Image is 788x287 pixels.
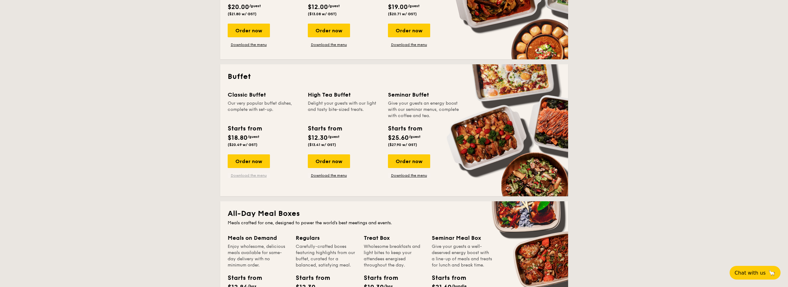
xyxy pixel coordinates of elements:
[364,273,392,283] div: Starts from
[308,173,350,178] a: Download the menu
[388,3,408,11] span: $19.00
[228,12,257,16] span: ($21.80 w/ GST)
[388,100,461,119] div: Give your guests an energy boost with our seminar menus, complete with coffee and tea.
[308,143,336,147] span: ($13.41 w/ GST)
[388,24,430,37] div: Order now
[228,173,270,178] a: Download the menu
[228,134,248,142] span: $18.80
[388,42,430,47] a: Download the menu
[388,124,422,133] div: Starts from
[432,244,492,268] div: Give your guests a well-deserved energy boost with a line-up of meals and treats for lunch and br...
[388,12,417,16] span: ($20.71 w/ GST)
[248,134,259,139] span: /guest
[328,4,340,8] span: /guest
[228,220,561,226] div: Meals crafted for one, designed to power the world's best meetings and events.
[432,234,492,242] div: Seminar Meal Box
[228,24,270,37] div: Order now
[228,143,257,147] span: ($20.49 w/ GST)
[735,270,766,276] span: Chat with us
[768,269,776,276] span: 🦙
[228,3,249,11] span: $20.00
[308,154,350,168] div: Order now
[228,209,561,219] h2: All-Day Meal Boxes
[308,3,328,11] span: $12.00
[388,173,430,178] a: Download the menu
[228,90,300,99] div: Classic Buffet
[296,244,356,268] div: Carefully-crafted boxes featuring highlights from our buffet, curated for a balanced, satisfying ...
[308,42,350,47] a: Download the menu
[228,100,300,119] div: Our very popular buffet dishes, complete with set-up.
[388,90,461,99] div: Seminar Buffet
[228,154,270,168] div: Order now
[308,12,337,16] span: ($13.08 w/ GST)
[308,90,380,99] div: High Tea Buffet
[308,134,328,142] span: $12.30
[296,234,356,242] div: Regulars
[296,273,324,283] div: Starts from
[388,143,417,147] span: ($27.90 w/ GST)
[328,134,339,139] span: /guest
[408,4,420,8] span: /guest
[228,273,256,283] div: Starts from
[388,154,430,168] div: Order now
[364,244,424,268] div: Wholesome breakfasts and light bites to keep your attendees energised throughout the day.
[308,124,342,133] div: Starts from
[432,273,460,283] div: Starts from
[228,42,270,47] a: Download the menu
[409,134,421,139] span: /guest
[228,244,288,268] div: Enjoy wholesome, delicious meals available for same-day delivery with no minimum order.
[228,124,262,133] div: Starts from
[730,266,781,280] button: Chat with us🦙
[228,234,288,242] div: Meals on Demand
[364,234,424,242] div: Treat Box
[388,134,409,142] span: $25.60
[308,24,350,37] div: Order now
[308,100,380,119] div: Delight your guests with our light and tasty bite-sized treats.
[249,4,261,8] span: /guest
[228,72,561,82] h2: Buffet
